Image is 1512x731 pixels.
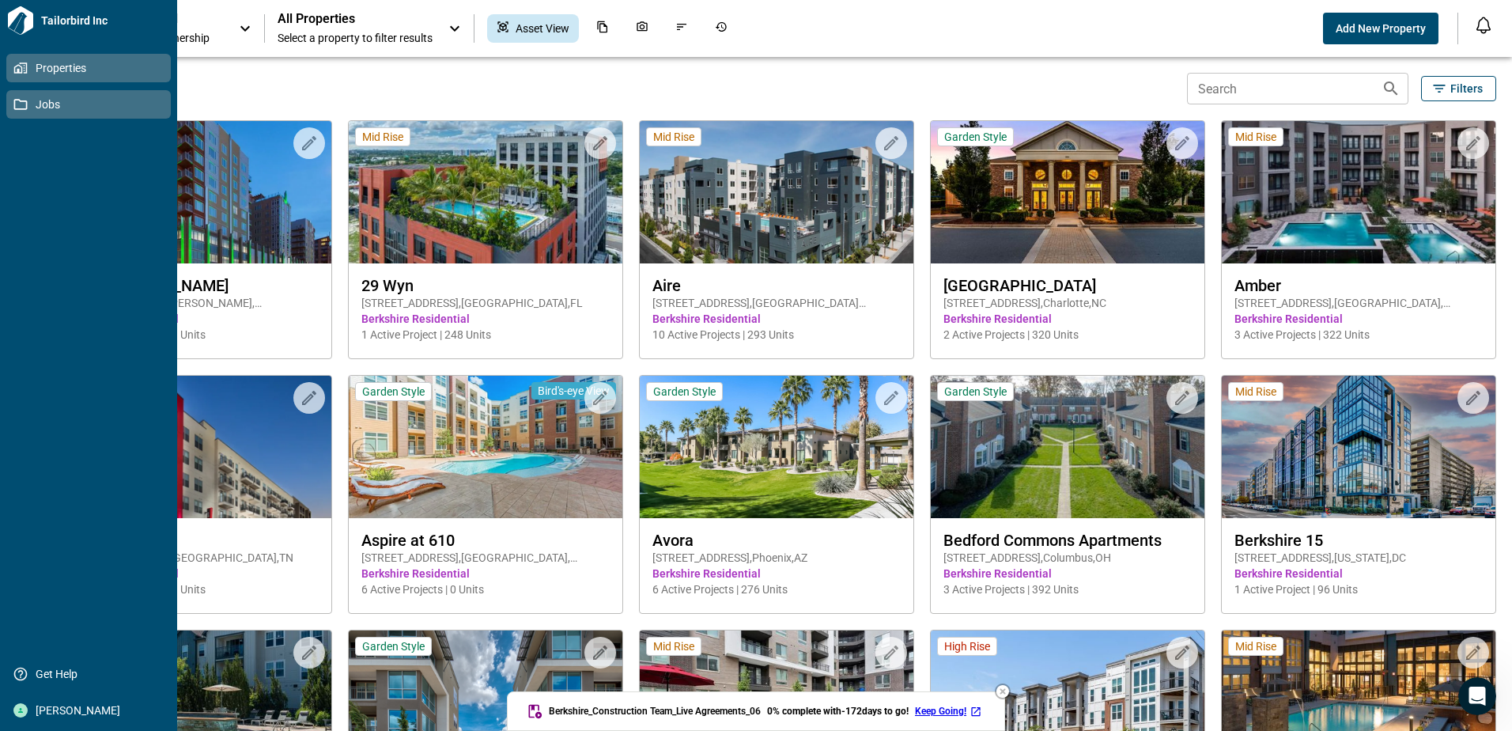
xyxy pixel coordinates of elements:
img: property-asset [931,376,1204,518]
span: [STREET_ADDRESS] , Charlotte , NC [943,295,1192,311]
span: [STREET_ADDRESS][PERSON_NAME] , [GEOGRAPHIC_DATA] , CO [70,295,319,311]
img: property-asset [1222,376,1495,518]
span: Get Help [28,666,156,682]
span: 10 Active Projects | 293 Units [652,327,901,343]
a: Keep Going! [915,705,985,718]
span: Mid Rise [362,130,403,144]
span: [STREET_ADDRESS] , [GEOGRAPHIC_DATA] , FL [361,295,610,311]
span: Berkshire Residential [652,566,901,581]
span: Berkshire Residential [1234,311,1483,327]
span: Berkshire Residential [943,311,1192,327]
img: property-asset [58,121,331,263]
span: Properties [28,60,156,76]
a: Jobs [6,90,171,119]
img: property-asset [1222,121,1495,263]
span: 1 Active Project | 96 Units [1234,581,1483,597]
span: 0 % complete with -172 days to go! [767,705,909,718]
span: Berkshire Residential [943,566,1192,581]
img: property-asset [349,121,622,263]
span: Jobs [28,97,156,112]
div: Job History [705,14,737,43]
iframe: Intercom live chat [1458,677,1496,715]
button: Add New Property [1323,13,1438,44]
div: Issues & Info [666,14,697,43]
span: Berkshire_Construction Team_Live Agreements_06 [549,705,761,718]
span: 1 Active Project | 248 Units [361,327,610,343]
img: property-asset [640,121,913,263]
span: [STREET_ADDRESS] , [GEOGRAPHIC_DATA] , [GEOGRAPHIC_DATA] [1234,295,1483,311]
span: [PERSON_NAME] [28,703,156,718]
span: Mid Rise [1235,639,1276,653]
span: Select a property to filter results [278,30,433,46]
button: Filters [1421,76,1496,101]
span: 123 Properties [57,81,1181,97]
span: [STREET_ADDRESS] , [US_STATE] , DC [1234,550,1483,566]
img: property-asset [349,376,622,518]
div: Documents [587,14,618,43]
span: Avora [652,531,901,550]
span: Berkshire Residential [70,311,319,327]
img: property-asset [931,121,1204,263]
span: [STREET_ADDRESS] , [GEOGRAPHIC_DATA][PERSON_NAME] , CA [652,295,901,311]
span: 2 Active Projects | 320 Units [943,327,1192,343]
button: Search properties [1375,73,1407,104]
span: Bird's-eye View [538,384,610,398]
span: Berkshire Residential [1234,566,1483,581]
span: Aire [652,276,901,295]
span: Bedford Commons Apartments [943,531,1192,550]
span: Garden Style [362,639,425,653]
img: property-asset [640,376,913,518]
span: Berkshire Residential [652,311,901,327]
span: Garden Style [653,384,716,399]
span: Amber [1234,276,1483,295]
span: [STREET_ADDRESS] , Columbus , OH [943,550,1192,566]
span: 3 Active Projects | 322 Units [1234,327,1483,343]
span: 6 Active Projects | 0 Units [361,581,610,597]
span: 6 Active Projects | 276 Units [652,581,901,597]
span: Garden Style [944,130,1007,144]
span: [GEOGRAPHIC_DATA] [943,276,1192,295]
div: Photos [626,14,658,43]
span: 7 Active Projects | 231 Units [70,327,319,343]
span: 2020 [PERSON_NAME] [70,276,319,295]
span: High Rise [944,639,990,653]
button: Open notification feed [1471,13,1496,38]
span: Berkshire Residential [361,566,610,581]
span: Mid Rise [1235,130,1276,144]
span: [STREET_ADDRESS] , [GEOGRAPHIC_DATA] , TN [70,550,319,566]
span: Aspire at 610 [361,531,610,550]
span: [STREET_ADDRESS] , Phoenix , AZ [652,550,901,566]
span: Artisan on 18th [70,531,319,550]
span: Asset View [516,21,569,36]
span: 9 Active Projects | 153 Units [70,581,319,597]
span: Mid Rise [1235,384,1276,399]
img: property-asset [58,376,331,518]
span: Add New Property [1336,21,1426,36]
span: Berkshire Residential [70,566,319,581]
div: Asset View [487,14,579,43]
span: [STREET_ADDRESS] , [GEOGRAPHIC_DATA] , [GEOGRAPHIC_DATA] [361,550,610,566]
span: 29 Wyn [361,276,610,295]
span: All Properties [278,11,433,27]
span: Berkshire Residential [361,311,610,327]
a: Properties [6,54,171,82]
span: Filters [1450,81,1483,97]
span: Garden Style [362,384,425,399]
span: Berkshire 15 [1234,531,1483,550]
span: Mid Rise [653,130,694,144]
span: Garden Style [944,384,1007,399]
span: Tailorbird Inc [35,13,171,28]
span: 3 Active Projects | 392 Units [943,581,1192,597]
span: Mid Rise [653,639,694,653]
